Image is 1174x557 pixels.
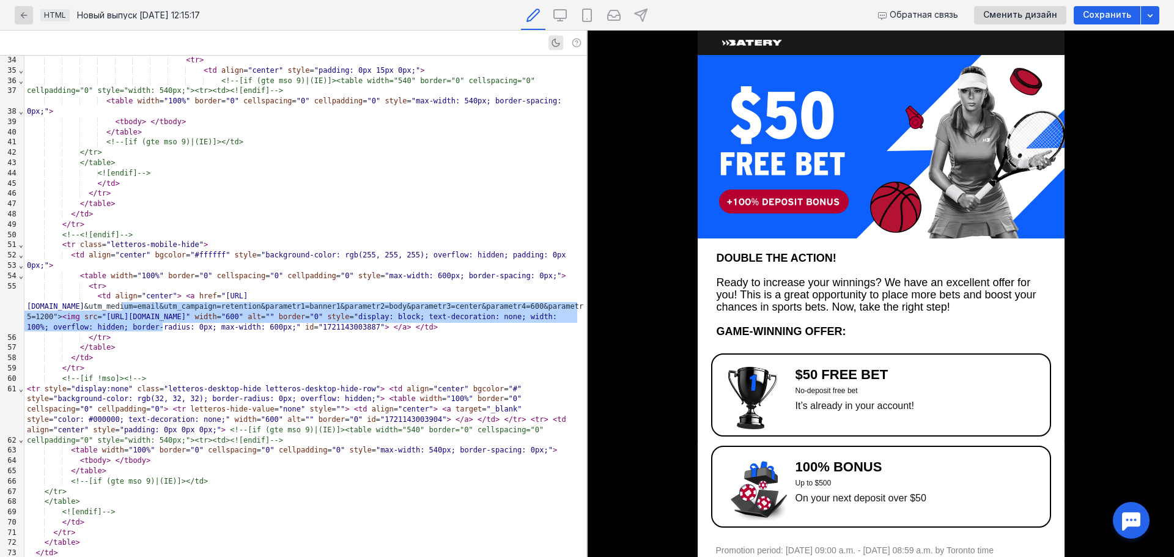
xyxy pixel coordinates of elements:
[195,312,217,321] span: width
[49,261,53,270] span: >
[71,220,79,229] span: tr
[177,292,182,300] span: >
[235,251,257,259] span: style
[469,415,473,424] span: >
[385,323,389,331] span: >
[190,405,274,413] span: letteros-hide-value
[407,323,411,331] span: >
[434,385,469,393] span: "center"
[115,251,150,259] span: "center"
[115,179,119,188] span: >
[235,415,257,424] span: width
[204,66,208,75] span: <
[341,271,354,280] span: "0"
[27,426,548,444] span: <!--[if (gte mso 9)|(IE)]><table width="540" border="0" cellspacing="0" cellpadding="0" style="wi...
[106,456,111,465] span: >
[102,467,106,475] span: >
[974,6,1066,24] button: Сменить дизайн
[160,446,186,454] span: border
[446,394,473,403] span: "100%"
[106,179,115,188] span: td
[287,66,309,75] span: style
[71,385,133,393] span: "display:none"
[102,292,111,300] span: td
[442,405,446,413] span: <
[142,292,177,300] span: "center"
[80,158,116,167] span: </table>
[372,405,394,413] span: align
[71,467,79,475] span: </
[71,364,79,372] span: tr
[509,394,522,403] span: "0"
[261,415,283,424] span: "600"
[164,385,380,393] span: "letteros-desktop-hide letteros-desktop-hide-row"
[80,271,84,280] span: <
[221,312,243,321] span: "600"
[84,312,98,321] span: src
[98,169,151,177] span: <![endif]-->
[18,251,24,259] span: Fold line
[177,405,186,413] span: tr
[142,117,146,126] span: >
[89,353,93,362] span: >
[89,189,97,197] span: </
[380,394,385,403] span: >
[27,394,49,403] span: style
[98,292,102,300] span: <
[279,446,327,454] span: cellpadding
[456,415,464,424] span: </
[509,385,522,393] span: "#"
[62,518,71,526] span: </
[314,97,363,105] span: cellpadding
[27,385,31,393] span: <
[18,261,24,270] span: Fold line
[53,538,75,547] span: table
[389,394,393,403] span: <
[111,199,115,208] span: >
[24,291,586,332] div: = = &utm_medium=email&utm_campaign=retention&parametr1=banner1&parametr2=body&parametr3=center&pa...
[106,189,111,197] span: >
[124,456,146,465] span: tbody
[111,271,133,280] span: width
[53,394,380,403] span: "background-color: rgb(32, 32, 32); border-radius: 0px; overflow: hidden;"
[80,405,94,413] span: "0"
[182,117,186,126] span: >
[24,384,586,446] div: = = = = = = = = = = = = = = = = = = = =
[93,426,115,434] span: style
[89,251,111,259] span: align
[45,385,67,393] span: style
[27,405,75,413] span: cellspacing
[983,10,1057,20] span: Сменить дизайн
[349,415,363,424] span: "0"
[456,405,482,413] span: target
[18,385,24,393] span: Fold line
[27,312,561,331] span: "display: block; text-decoration: none; width: 100%; overflow: hidden; border-radius: 0px; max-wi...
[248,66,283,75] span: "center"
[204,240,208,249] span: >
[164,405,168,413] span: >
[367,97,380,105] span: "0"
[106,97,111,105] span: <
[473,385,504,393] span: bgcolor
[243,97,292,105] span: cellspacing
[217,271,265,280] span: cellspacing
[186,292,190,300] span: <
[588,31,1174,557] iframe: preview
[98,189,106,197] span: tr
[115,456,124,465] span: </
[45,497,80,506] span: </table>
[18,435,24,444] span: Fold line
[89,199,111,208] span: table
[287,415,301,424] span: alt
[513,415,522,424] span: tr
[80,353,89,362] span: td
[27,426,49,434] span: align
[71,518,79,526] span: td
[116,128,138,136] span: table
[221,426,226,434] span: >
